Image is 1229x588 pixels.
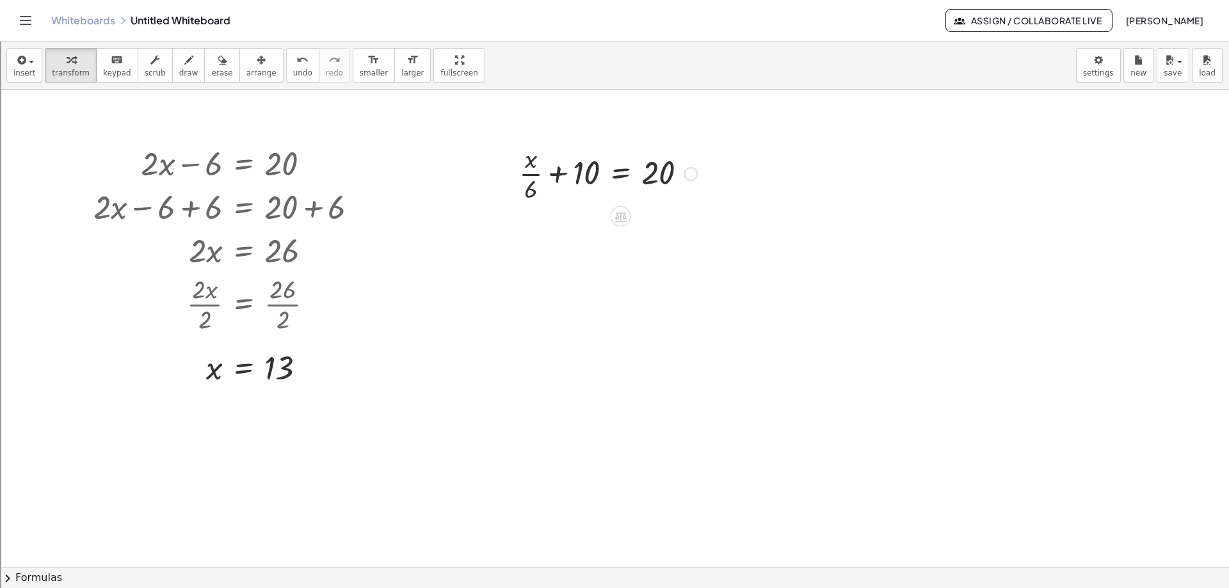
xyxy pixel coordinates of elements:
[1115,9,1214,32] button: [PERSON_NAME]
[5,28,1224,40] div: Move To ...
[5,40,1224,51] div: Delete
[15,10,36,31] button: Toggle navigation
[945,9,1113,32] button: Assign / Collaborate Live
[5,63,1224,74] div: Sign out
[5,86,1224,97] div: Move To ...
[45,48,97,83] button: transform
[52,68,90,77] span: transform
[5,51,1224,63] div: Options
[1125,15,1203,26] span: [PERSON_NAME]
[5,5,1224,17] div: Sort A > Z
[51,14,115,27] a: Whiteboards
[956,15,1102,26] span: Assign / Collaborate Live
[5,74,1224,86] div: Rename
[5,17,1224,28] div: Sort New > Old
